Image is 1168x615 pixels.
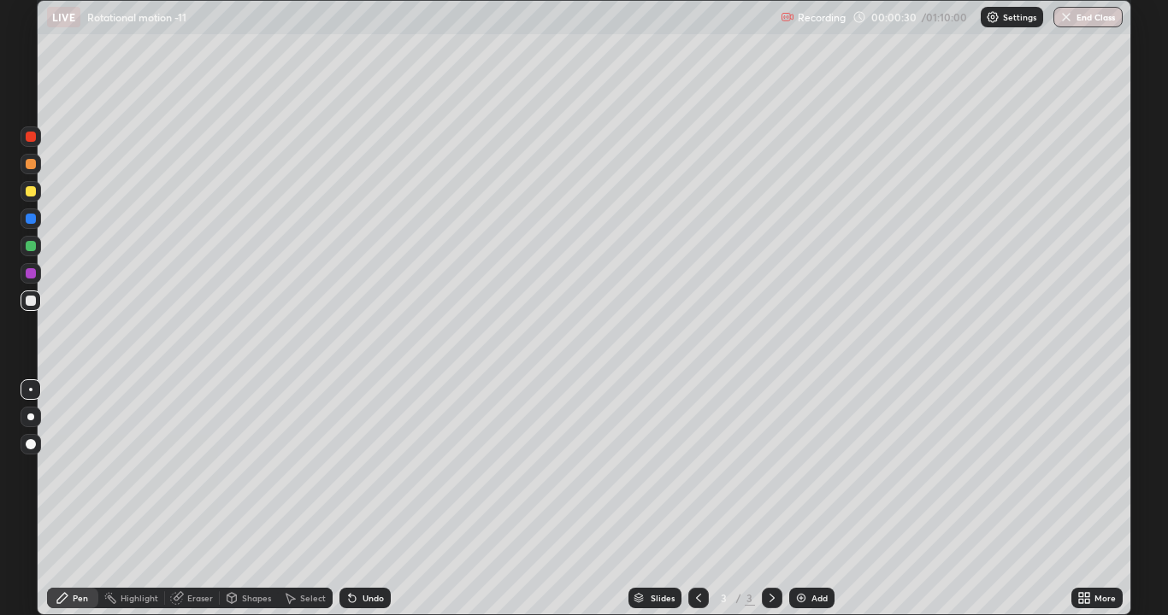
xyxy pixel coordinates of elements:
[87,10,186,24] p: Rotational motion -11
[1059,10,1073,24] img: end-class-cross
[187,594,213,602] div: Eraser
[745,590,755,606] div: 3
[121,594,158,602] div: Highlight
[73,594,88,602] div: Pen
[716,593,733,603] div: 3
[52,10,75,24] p: LIVE
[794,591,808,605] img: add-slide-button
[798,11,846,24] p: Recording
[651,594,675,602] div: Slides
[1053,7,1123,27] button: End Class
[242,594,271,602] div: Shapes
[363,594,384,602] div: Undo
[300,594,326,602] div: Select
[811,594,828,602] div: Add
[736,593,741,603] div: /
[781,10,794,24] img: recording.375f2c34.svg
[986,10,1000,24] img: class-settings-icons
[1094,594,1116,602] div: More
[1003,13,1036,21] p: Settings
